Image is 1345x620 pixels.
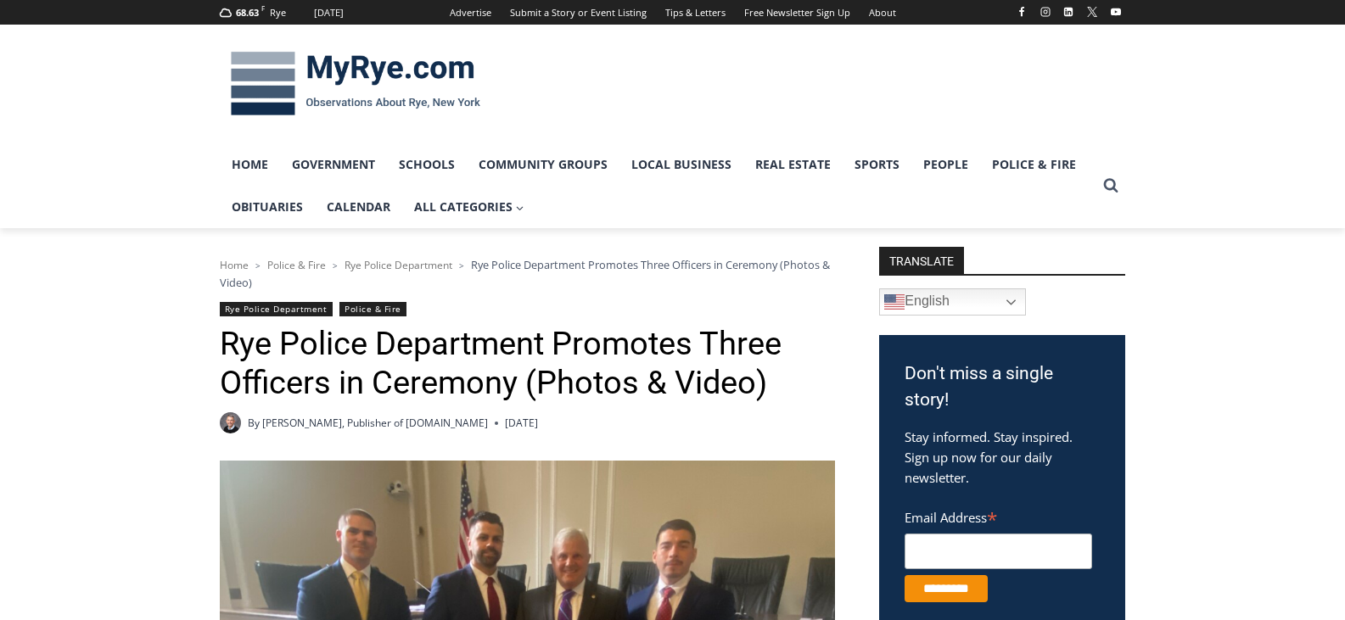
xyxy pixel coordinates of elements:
[387,143,467,186] a: Schools
[220,257,830,289] span: Rye Police Department Promotes Three Officers in Ceremony (Photos & Video)
[270,5,286,20] div: Rye
[220,302,333,316] a: Rye Police Department
[905,500,1092,531] label: Email Address
[1058,2,1079,22] a: Linkedin
[1012,2,1032,22] a: Facebook
[879,247,964,274] strong: TRANSLATE
[261,3,265,13] span: F
[1096,170,1126,201] button: View Search Form
[1106,2,1126,22] a: YouTube
[220,256,835,291] nav: Breadcrumbs
[905,360,1100,414] h3: Don't miss a single story!
[1082,2,1102,22] a: X
[911,143,980,186] a: People
[333,260,338,271] span: >
[220,325,835,402] h1: Rye Police Department Promotes Three Officers in Ceremony (Photos & Video)
[743,143,843,186] a: Real Estate
[884,292,905,312] img: en
[345,258,452,272] a: Rye Police Department
[905,427,1100,488] p: Stay informed. Stay inspired. Sign up now for our daily newsletter.
[459,260,464,271] span: >
[467,143,619,186] a: Community Groups
[220,143,280,186] a: Home
[843,143,911,186] a: Sports
[315,186,402,228] a: Calendar
[220,412,241,433] a: Author image
[980,143,1088,186] a: Police & Fire
[339,302,406,316] a: Police & Fire
[402,186,536,228] a: All Categories
[505,415,538,431] time: [DATE]
[255,260,261,271] span: >
[267,258,326,272] a: Police & Fire
[236,6,259,19] span: 68.63
[248,415,260,431] span: By
[262,416,488,430] a: [PERSON_NAME], Publisher of [DOMAIN_NAME]
[314,5,344,20] div: [DATE]
[220,143,1096,229] nav: Primary Navigation
[1035,2,1056,22] a: Instagram
[879,288,1026,316] a: English
[220,258,249,272] a: Home
[220,40,491,128] img: MyRye.com
[280,143,387,186] a: Government
[414,198,524,216] span: All Categories
[619,143,743,186] a: Local Business
[220,186,315,228] a: Obituaries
